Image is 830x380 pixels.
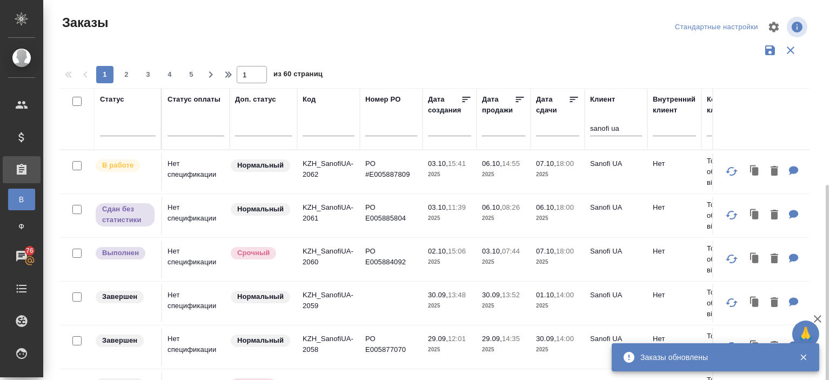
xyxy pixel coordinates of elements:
[482,301,525,311] p: 2025
[139,69,157,80] span: 3
[230,202,292,217] div: Статус по умолчанию для стандартных заказов
[590,158,642,169] p: Sanofi UA
[536,257,579,268] p: 2025
[118,69,135,80] span: 2
[556,247,574,255] p: 18:00
[556,335,574,343] p: 14:00
[237,335,284,346] p: Нормальный
[765,248,784,270] button: Удалить
[102,291,137,302] p: Завершен
[590,334,642,344] p: Sanofi UA
[707,156,759,188] p: Товариство з обмеженою відповідальніс...
[161,66,178,83] button: 4
[303,334,354,355] p: KZH_SanofiUA-2058
[796,323,815,345] span: 🙏
[780,40,801,61] button: Сбросить фильтры
[102,248,139,258] p: Выполнен
[536,159,556,168] p: 07.10,
[428,257,471,268] p: 2025
[502,247,520,255] p: 07:44
[360,241,423,278] td: РО E005884092
[792,352,814,362] button: Закрыть
[653,202,696,213] p: Нет
[428,213,471,224] p: 2025
[162,328,230,366] td: Нет спецификации
[765,161,784,183] button: Удалить
[707,331,759,363] p: Товариство з обмеженою відповідальніс...
[428,247,448,255] p: 02.10,
[448,203,466,211] p: 11:39
[360,153,423,191] td: PO #E005887809
[719,202,745,228] button: Обновить
[162,241,230,278] td: Нет спецификации
[448,291,466,299] p: 13:48
[707,287,759,319] p: Товариство з обмеженою відповідальніс...
[118,66,135,83] button: 2
[707,243,759,276] p: Товариство з обмеженою відповідальніс...
[95,246,156,261] div: Выставляет ПМ после сдачи и проведения начислений. Последний этап для ПМа
[8,189,35,210] a: В
[95,334,156,348] div: Выставляет КМ при направлении счета или после выполнения всех работ/сдачи заказа клиенту. Окончат...
[792,321,819,348] button: 🙏
[536,213,579,224] p: 2025
[95,202,156,228] div: Выставляет ПМ, когда заказ сдан КМу, но начисления еще не проведены
[100,94,124,105] div: Статус
[536,335,556,343] p: 30.09,
[230,246,292,261] div: Выставляется автоматически, если на указанный объем услуг необходимо больше времени в стандартном...
[230,334,292,348] div: Статус по умолчанию для стандартных заказов
[303,246,354,268] p: KZH_SanofiUA-2060
[482,291,502,299] p: 30.09,
[707,199,759,232] p: Товариство з обмеженою відповідальніс...
[162,197,230,235] td: Нет спецификации
[230,290,292,304] div: Статус по умолчанию для стандартных заказов
[536,344,579,355] p: 2025
[428,169,471,180] p: 2025
[719,158,745,184] button: Обновить
[745,248,765,270] button: Клонировать
[536,94,568,116] div: Дата сдачи
[653,94,696,116] div: Внутренний клиент
[482,335,502,343] p: 29.09,
[428,94,461,116] div: Дата создания
[482,169,525,180] p: 2025
[765,204,784,226] button: Удалить
[556,291,574,299] p: 14:00
[162,284,230,322] td: Нет спецификации
[761,14,787,40] span: Настроить таблицу
[183,69,200,80] span: 5
[640,352,783,363] div: Заказы обновлены
[536,301,579,311] p: 2025
[536,247,556,255] p: 07.10,
[502,291,520,299] p: 13:52
[502,159,520,168] p: 14:55
[14,221,30,232] span: Ф
[139,66,157,83] button: 3
[556,203,574,211] p: 18:00
[653,290,696,301] p: Нет
[428,203,448,211] p: 03.10,
[448,335,466,343] p: 12:01
[230,158,292,173] div: Статус по умолчанию для стандартных заказов
[365,94,400,105] div: Номер PO
[482,344,525,355] p: 2025
[502,335,520,343] p: 14:35
[482,213,525,224] p: 2025
[787,17,809,37] span: Посмотреть информацию
[653,246,696,257] p: Нет
[360,328,423,366] td: РО E005877070
[428,344,471,355] p: 2025
[428,301,471,311] p: 2025
[102,160,133,171] p: В работе
[590,94,615,105] div: Клиент
[273,68,323,83] span: из 60 страниц
[536,291,556,299] p: 01.10,
[719,334,745,359] button: Обновить
[765,292,784,314] button: Удалить
[482,159,502,168] p: 06.10,
[19,245,40,256] span: 76
[59,14,108,31] span: Заказы
[161,69,178,80] span: 4
[102,335,137,346] p: Завершен
[760,40,780,61] button: Сохранить фильтры
[448,159,466,168] p: 15:41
